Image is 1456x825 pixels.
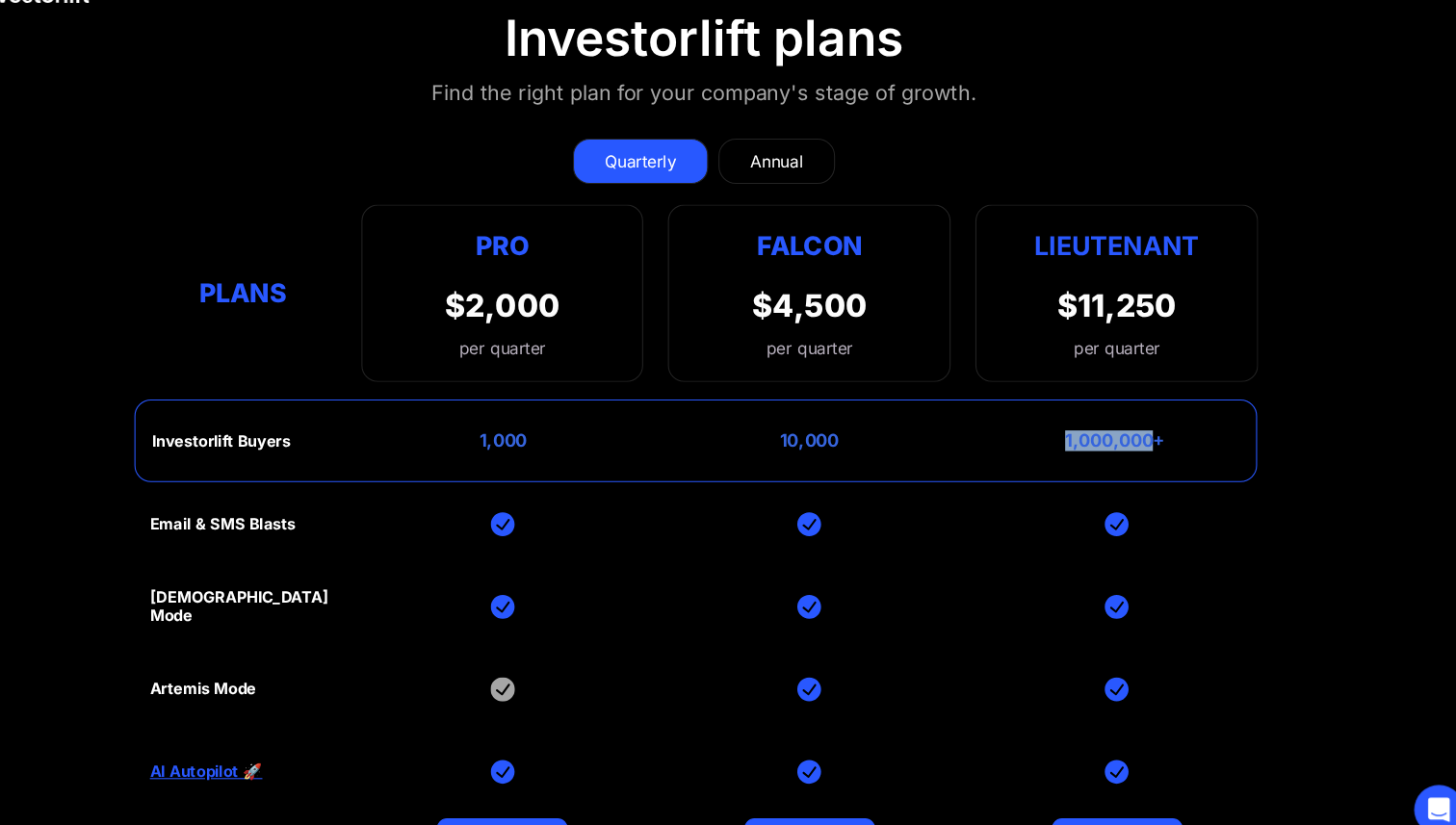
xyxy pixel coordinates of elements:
[1073,340,1154,363] div: per quarter
[636,166,702,189] div: Quarterly
[777,238,875,275] div: Falcon
[1391,760,1437,806] div: Open Intercom Messenger
[211,281,385,319] div: Plans
[211,576,385,610] div: [DEMOGRAPHIC_DATA] Mode
[772,295,880,329] div: $4,500
[798,428,853,448] div: 10,000
[786,340,867,363] div: per quarter
[1036,242,1190,271] strong: Lieutenant
[771,166,820,189] div: Annual
[1065,428,1158,448] div: 1,000,000+
[474,98,982,129] div: Find the right plan for your company's stage of growth.
[1057,295,1169,329] div: $11,250
[542,35,914,90] div: Investorlift plans
[213,430,342,448] div: Investorlift Buyers
[518,428,562,448] div: 1,000
[486,340,594,363] div: per quarter
[486,295,594,329] div: $2,000
[486,238,594,275] div: Pro
[211,661,310,679] div: Artemis Mode
[211,507,347,525] div: Email & SMS Blasts
[211,738,316,756] a: AI Autopilot 🚀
